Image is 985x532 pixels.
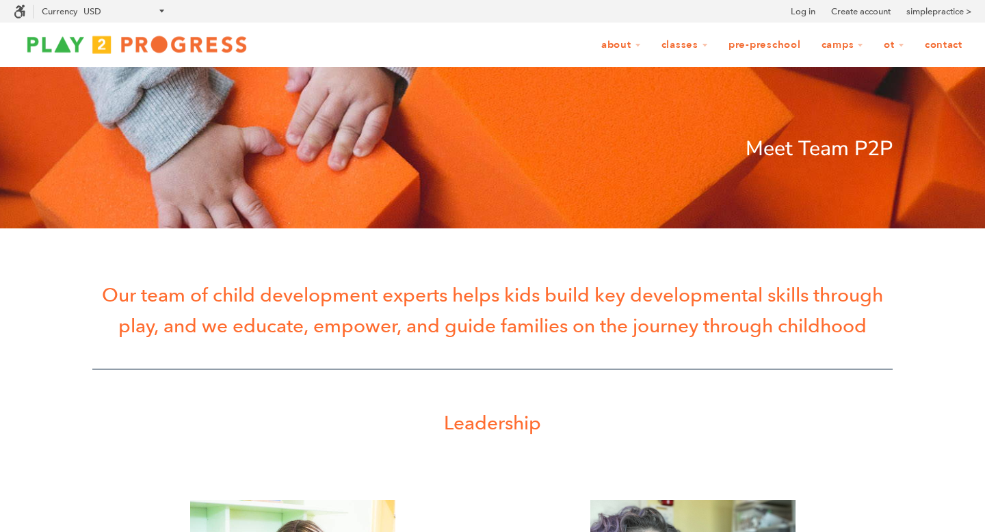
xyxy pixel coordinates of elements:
[42,6,77,16] label: Currency
[875,32,913,58] a: OT
[92,133,893,165] p: Meet Team P2P
[653,32,717,58] a: Classes
[906,5,971,18] a: simplepractice >
[813,32,873,58] a: Camps
[831,5,891,18] a: Create account
[916,32,971,58] a: Contact
[720,32,810,58] a: Pre-Preschool
[92,280,893,341] p: Our team of child development experts helps kids build key developmental skills through play, and...
[791,5,815,18] a: Log in
[92,408,893,438] p: Leadership
[592,32,650,58] a: About
[14,31,260,58] img: Play2Progress logo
